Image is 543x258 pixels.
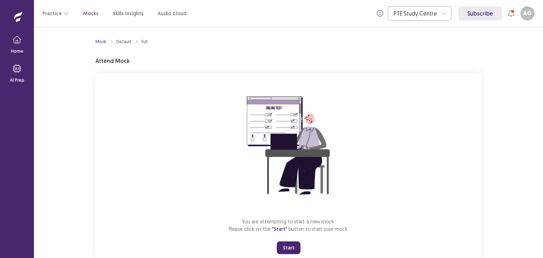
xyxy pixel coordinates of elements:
[374,7,386,20] button: info
[158,10,186,17] a: Audio Cloud
[95,39,106,45] a: Mock
[95,39,148,45] nav: breadcrumb
[10,77,24,83] p: AI Prep
[394,7,438,20] div: PTE Study Centre
[83,10,99,17] a: Mocks
[113,10,144,17] a: Skills Insights
[11,48,23,54] p: Home
[459,6,502,20] a: Subscribe
[277,241,300,254] button: Start
[141,39,148,45] div: Full
[229,218,349,233] p: You are attempting to start a new mock. Please click on the button to start your mock.
[116,39,132,45] div: Default
[42,7,69,20] button: Practice
[225,82,352,209] img: attend-mock
[520,6,535,20] button: AG
[272,226,287,232] span: "Start"
[95,57,130,65] p: Attend Mock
